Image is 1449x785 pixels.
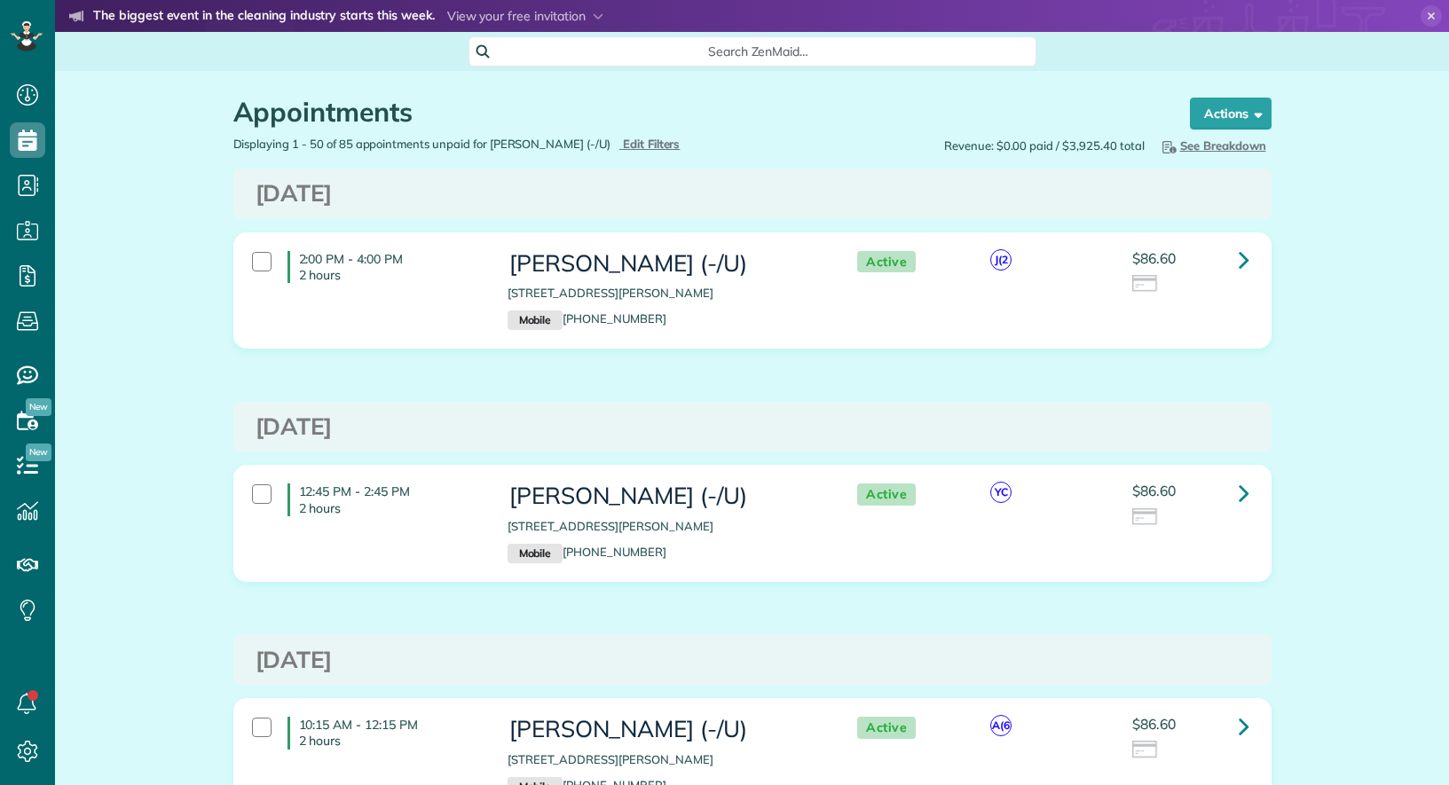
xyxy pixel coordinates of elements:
[508,483,822,509] h3: [PERSON_NAME] (-/U)
[990,482,1012,503] span: YC
[944,137,1145,154] span: Revenue: $0.00 paid / $3,925.40 total
[256,181,1249,207] h3: [DATE]
[508,751,822,768] p: [STREET_ADDRESS][PERSON_NAME]
[26,398,51,416] span: New
[1132,482,1176,499] span: $86.60
[1159,138,1266,153] span: See Breakdown
[990,715,1012,736] span: A(6
[26,444,51,461] span: New
[508,544,563,563] small: Mobile
[1132,741,1159,760] img: icon_credit_card_neutral-3d9a980bd25ce6dbb0f2033d7200983694762465c175678fcbc2d8f4bc43548e.png
[857,483,916,506] span: Active
[1190,98,1272,130] button: Actions
[857,717,916,739] span: Active
[299,267,481,283] p: 2 hours
[508,285,822,302] p: [STREET_ADDRESS][PERSON_NAME]
[857,251,916,273] span: Active
[1154,136,1272,155] button: See Breakdown
[508,717,822,742] h3: [PERSON_NAME] (-/U)
[623,137,681,151] span: Edit Filters
[256,648,1249,673] h3: [DATE]
[508,545,666,559] a: Mobile[PHONE_NUMBER]
[1389,725,1431,767] iframe: Intercom live chat
[619,137,681,151] a: Edit Filters
[256,414,1249,440] h3: [DATE]
[1132,275,1159,294] img: icon_credit_card_neutral-3d9a980bd25ce6dbb0f2033d7200983694762465c175678fcbc2d8f4bc43548e.png
[1132,249,1176,267] span: $86.60
[220,136,752,153] div: Displaying 1 - 50 of 85 appointments unpaid for [PERSON_NAME] (-/U)
[508,518,822,535] p: [STREET_ADDRESS][PERSON_NAME]
[508,311,666,326] a: Mobile[PHONE_NUMBER]
[990,249,1012,271] span: J(2
[287,483,481,515] h4: 12:45 PM - 2:45 PM
[299,733,481,749] p: 2 hours
[287,717,481,749] h4: 10:15 AM - 12:15 PM
[1132,508,1159,528] img: icon_credit_card_neutral-3d9a980bd25ce6dbb0f2033d7200983694762465c175678fcbc2d8f4bc43548e.png
[93,7,435,27] strong: The biggest event in the cleaning industry starts this week.
[299,500,481,516] p: 2 hours
[508,310,563,330] small: Mobile
[1132,715,1176,733] span: $86.60
[508,251,822,277] h3: [PERSON_NAME] (-/U)
[287,251,481,283] h4: 2:00 PM - 4:00 PM
[233,98,1156,127] h1: Appointments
